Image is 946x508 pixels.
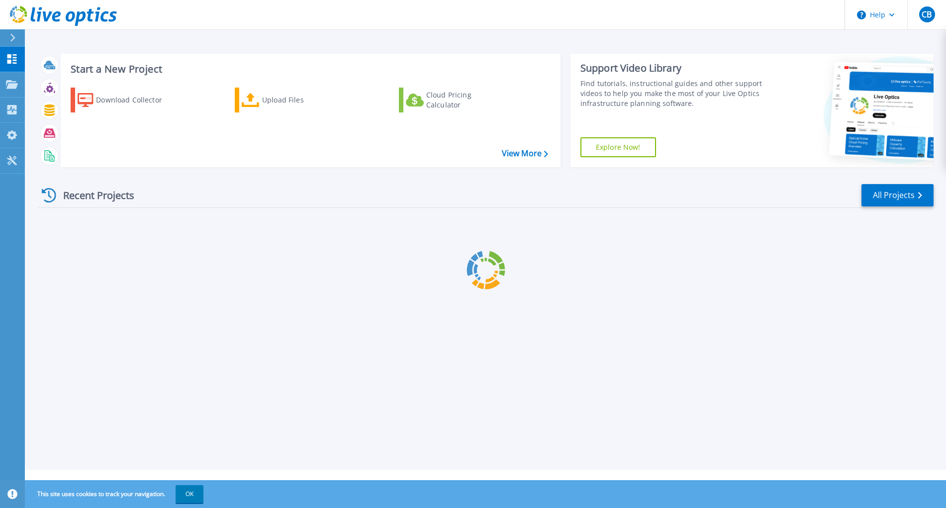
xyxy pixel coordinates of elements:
div: Support Video Library [580,62,765,75]
button: OK [176,485,203,503]
a: Explore Now! [580,137,656,157]
a: All Projects [861,184,934,206]
span: CB [922,10,932,18]
a: Cloud Pricing Calculator [399,88,510,112]
div: Download Collector [96,90,176,110]
div: Find tutorials, instructional guides and other support videos to help you make the most of your L... [580,79,765,108]
a: View More [502,149,548,158]
div: Recent Projects [38,183,148,207]
div: Upload Files [262,90,342,110]
h3: Start a New Project [71,64,548,75]
span: This site uses cookies to track your navigation. [27,485,203,503]
div: Cloud Pricing Calculator [426,90,506,110]
a: Upload Files [235,88,346,112]
a: Download Collector [71,88,182,112]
